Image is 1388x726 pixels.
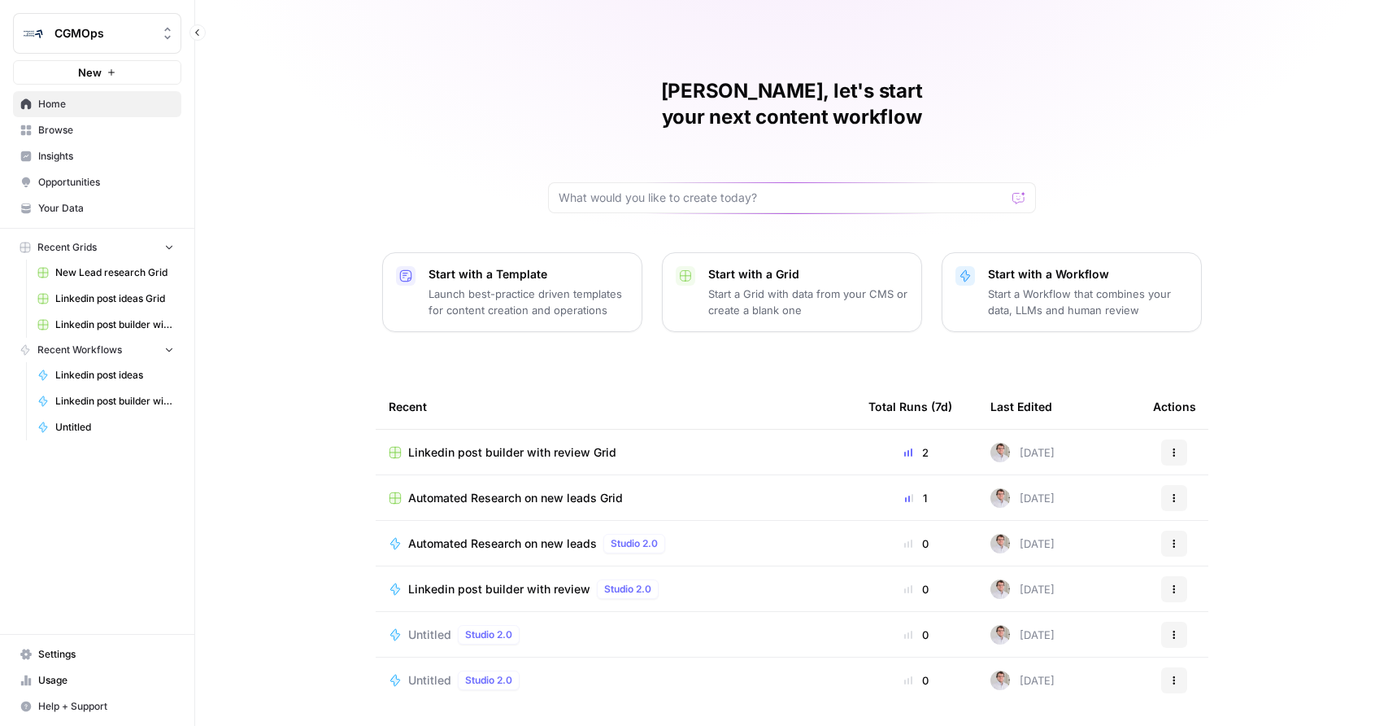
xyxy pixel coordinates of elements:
[389,625,842,645] a: UntitledStudio 2.0
[465,673,512,688] span: Studio 2.0
[13,117,181,143] a: Browse
[868,536,964,552] div: 0
[1153,384,1196,429] div: Actions
[13,60,181,85] button: New
[38,647,174,662] span: Settings
[13,235,181,260] button: Recent Grids
[990,671,1010,690] img: gb5sba3xopuoyap1i3ljhgpw2lzq
[868,672,964,689] div: 0
[408,490,623,506] span: Automated Research on new leads Grid
[429,286,629,318] p: Launch best-practice driven templates for content creation and operations
[708,286,908,318] p: Start a Grid with data from your CMS or create a blank one
[868,444,964,461] div: 2
[868,581,964,597] div: 0
[389,671,842,690] a: UntitledStudio 2.0
[382,252,642,332] button: Start with a TemplateLaunch best-practice driven templates for content creation and operations
[990,625,1055,645] div: [DATE]
[988,266,1188,282] p: Start with a Workflow
[78,64,102,81] span: New
[13,693,181,719] button: Help + Support
[38,201,174,216] span: Your Data
[389,579,842,599] a: Linkedin post builder with reviewStudio 2.0
[38,673,174,688] span: Usage
[868,627,964,643] div: 0
[408,444,616,461] span: Linkedin post builder with review Grid
[30,388,181,414] a: Linkedin post builder with review
[13,91,181,117] a: Home
[408,672,451,689] span: Untitled
[30,312,181,338] a: Linkedin post builder with review Grid
[38,699,174,714] span: Help + Support
[37,240,97,255] span: Recent Grids
[990,534,1055,553] div: [DATE]
[19,19,48,48] img: CGMOps Logo
[408,581,590,597] span: Linkedin post builder with review
[408,627,451,643] span: Untitled
[990,443,1010,462] img: gb5sba3xopuoyap1i3ljhgpw2lzq
[13,667,181,693] a: Usage
[708,266,908,282] p: Start with a Grid
[604,582,651,597] span: Studio 2.0
[389,490,842,506] a: Automated Research on new leads Grid
[55,265,174,280] span: New Lead research Grid
[868,384,952,429] div: Total Runs (7d)
[13,169,181,195] a: Opportunities
[662,252,922,332] button: Start with a GridStart a Grid with data from your CMS or create a blank one
[990,671,1055,690] div: [DATE]
[38,97,174,112] span: Home
[38,149,174,164] span: Insights
[408,536,597,552] span: Automated Research on new leads
[55,368,174,383] span: Linkedin post ideas
[30,260,181,286] a: New Lead research Grid
[13,641,181,667] a: Settings
[30,286,181,312] a: Linkedin post ideas Grid
[990,579,1010,599] img: gb5sba3xopuoyap1i3ljhgpw2lzq
[389,534,842,553] a: Automated Research on new leadsStudio 2.0
[38,123,174,138] span: Browse
[990,488,1055,508] div: [DATE]
[868,490,964,506] div: 1
[389,384,842,429] div: Recent
[30,414,181,440] a: Untitled
[429,266,629,282] p: Start with a Template
[548,78,1036,130] h1: [PERSON_NAME], let's start your next content workflow
[55,394,174,409] span: Linkedin post builder with review
[38,175,174,190] span: Opportunities
[13,143,181,169] a: Insights
[55,291,174,306] span: Linkedin post ideas Grid
[37,343,122,357] span: Recent Workflows
[990,579,1055,599] div: [DATE]
[611,536,658,551] span: Studio 2.0
[990,443,1055,462] div: [DATE]
[988,286,1188,318] p: Start a Workflow that combines your data, LLMs and human review
[55,420,174,435] span: Untitled
[990,625,1010,645] img: gb5sba3xopuoyap1i3ljhgpw2lzq
[30,362,181,388] a: Linkedin post ideas
[54,25,153,42] span: CGMOps
[990,488,1010,508] img: gb5sba3xopuoyap1i3ljhgpw2lzq
[13,13,181,54] button: Workspace: CGMOps
[13,195,181,221] a: Your Data
[559,190,1006,206] input: What would you like to create today?
[990,534,1010,553] img: gb5sba3xopuoyap1i3ljhgpw2lzq
[55,317,174,332] span: Linkedin post builder with review Grid
[13,338,181,362] button: Recent Workflows
[942,252,1202,332] button: Start with a WorkflowStart a Workflow that combines your data, LLMs and human review
[990,384,1052,429] div: Last Edited
[465,628,512,642] span: Studio 2.0
[389,444,842,461] a: Linkedin post builder with review Grid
